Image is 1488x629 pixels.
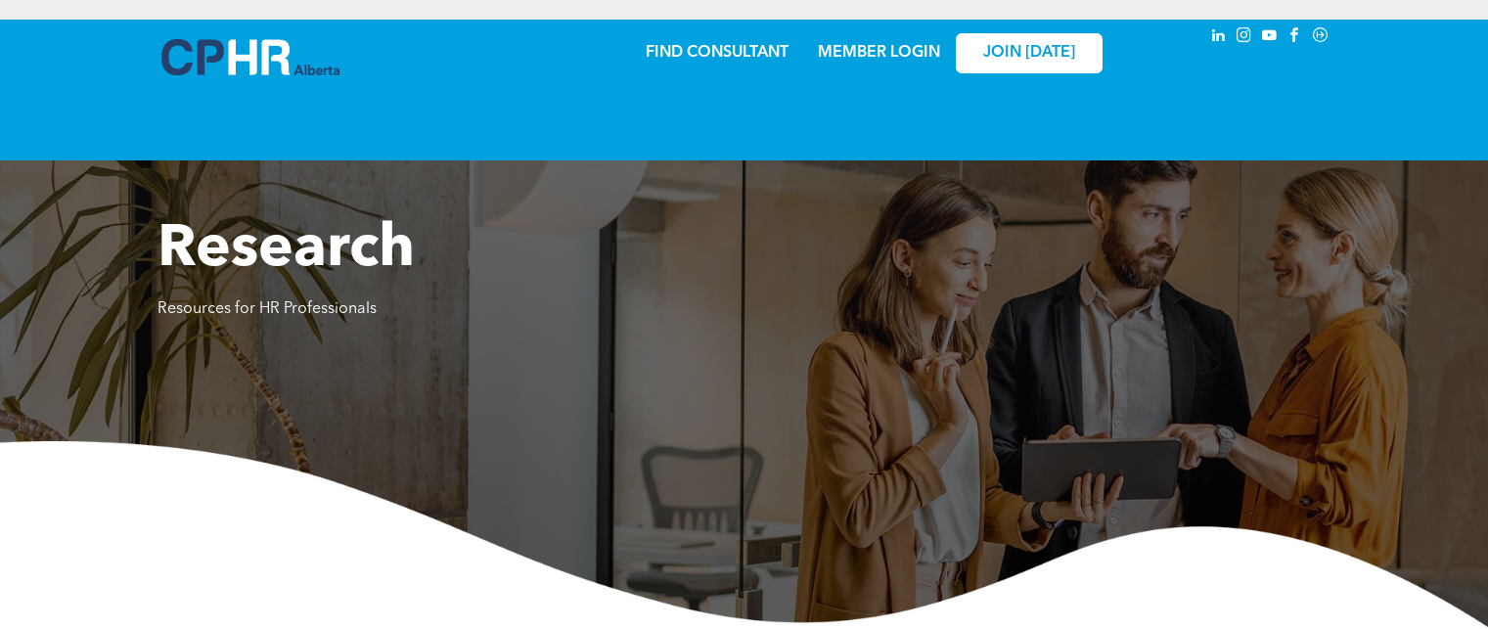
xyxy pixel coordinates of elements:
[1259,24,1281,51] a: youtube
[983,44,1075,63] span: JOIN [DATE]
[1310,24,1331,51] a: Social network
[646,45,789,61] a: FIND CONSULTANT
[818,45,940,61] a: MEMBER LOGIN
[1234,24,1255,51] a: instagram
[158,301,377,317] span: Resources for HR Professionals
[158,221,415,280] span: Research
[1285,24,1306,51] a: facebook
[1208,24,1230,51] a: linkedin
[161,39,339,75] img: A blue and white logo for cp alberta
[956,33,1103,73] a: JOIN [DATE]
